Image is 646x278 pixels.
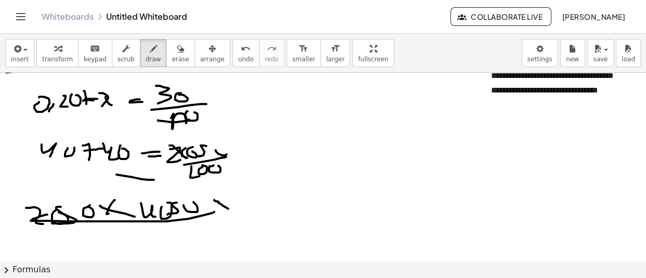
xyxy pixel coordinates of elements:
[299,43,308,55] i: format_size
[172,56,189,63] span: erase
[560,39,585,67] button: new
[622,56,635,63] span: load
[146,56,161,63] span: draw
[265,56,279,63] span: redo
[259,39,285,67] button: redoredo
[11,56,29,63] span: insert
[450,7,551,26] button: Collaborate Live
[140,39,167,67] button: draw
[562,12,625,21] span: [PERSON_NAME]
[326,56,344,63] span: larger
[195,39,230,67] button: arrange
[238,56,254,63] span: undo
[616,39,641,67] button: load
[200,56,225,63] span: arrange
[330,43,340,55] i: format_size
[292,56,315,63] span: smaller
[553,7,634,26] button: [PERSON_NAME]
[90,43,100,55] i: keyboard
[78,39,112,67] button: keyboardkeypad
[593,56,608,63] span: save
[587,39,614,67] button: save
[112,39,140,67] button: scrub
[352,39,394,67] button: fullscreen
[267,43,277,55] i: redo
[527,56,552,63] span: settings
[5,39,34,67] button: insert
[566,56,579,63] span: new
[459,12,542,21] span: Collaborate Live
[241,43,251,55] i: undo
[42,56,73,63] span: transform
[84,56,107,63] span: keypad
[320,39,350,67] button: format_sizelarger
[118,56,135,63] span: scrub
[232,39,260,67] button: undoundo
[12,8,29,25] button: Toggle navigation
[166,39,195,67] button: erase
[36,39,79,67] button: transform
[358,56,388,63] span: fullscreen
[42,11,94,22] a: Whiteboards
[287,39,321,67] button: format_sizesmaller
[522,39,558,67] button: settings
